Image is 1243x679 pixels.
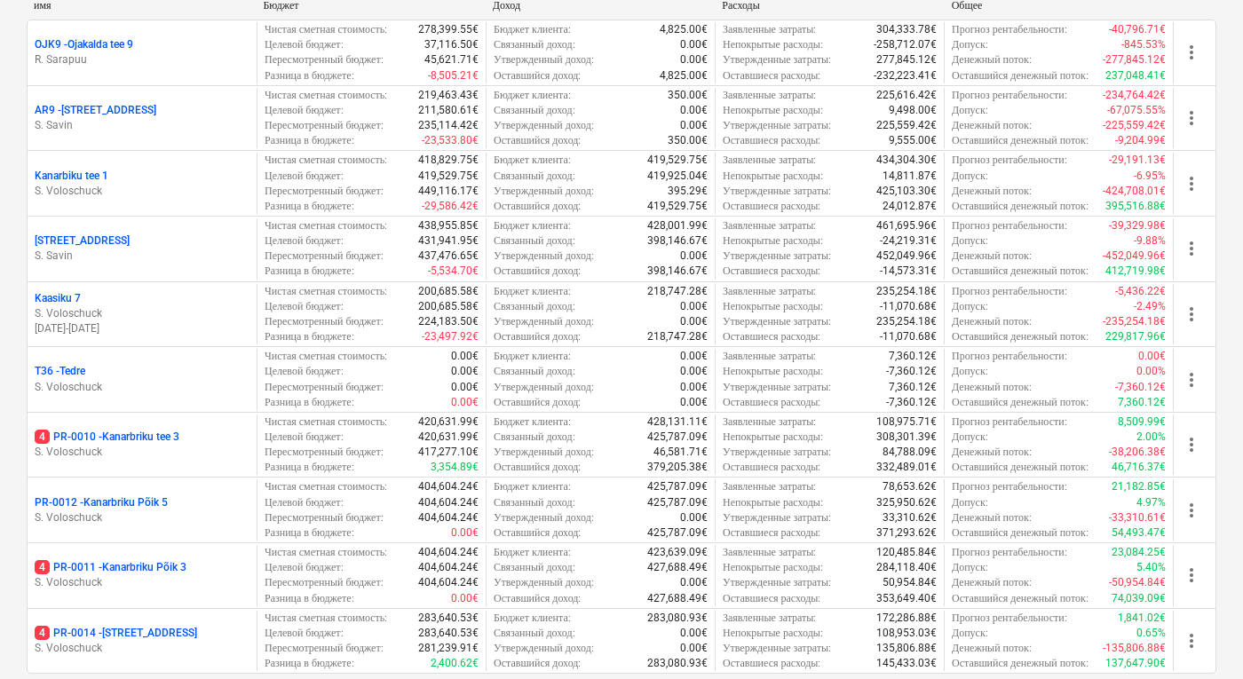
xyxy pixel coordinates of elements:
[418,479,479,494] p: 404,604.24€
[1112,479,1166,494] p: 21,182.85€
[723,88,816,103] p: Заявленные затраты :
[494,364,575,379] p: Связанный доход :
[35,103,156,118] p: AR9 - [STREET_ADDRESS]
[660,22,708,37] p: 4,825.00€
[647,199,708,214] p: 419,529.75€
[886,364,937,379] p: -7,360.12€
[418,495,479,510] p: 404,604.24€
[680,249,708,264] p: 0.00€
[952,153,1067,168] p: Прогноз рентабельности :
[723,218,816,233] p: Заявленные затраты :
[1115,380,1166,395] p: -7,360.12€
[952,299,988,314] p: Допуск :
[494,37,575,52] p: Связанный доход :
[876,284,937,299] p: 235,254.18€
[952,118,1032,133] p: Денежный поток :
[1109,510,1166,525] p: -33,310.61€
[1181,107,1202,129] span: more_vert
[952,314,1032,329] p: Денежный поток :
[265,199,354,214] p: Разница в бюджете :
[668,88,708,103] p: 350.00€
[265,364,344,379] p: Целевой бюджет :
[422,329,479,344] p: -23,497.92€
[952,479,1067,494] p: Прогноз рентабельности :
[265,103,344,118] p: Целевой бюджет :
[424,37,479,52] p: 37,116.50€
[494,495,575,510] p: Связанный доход :
[265,495,344,510] p: Целевой бюджет :
[35,249,249,264] p: S. Savin
[35,37,133,52] p: OJK9 - Ojakalda tee 9
[1105,68,1166,83] p: 237,048.41€
[418,218,479,233] p: 438,955.85€
[723,68,820,83] p: Оставшиеся расходы :
[418,510,479,525] p: 404,604.24€
[647,460,708,475] p: 379,205.38€
[418,314,479,329] p: 224,183.50€
[723,118,831,133] p: Утвержденные затраты :
[647,233,708,249] p: 398,146.67€
[494,299,575,314] p: Связанный доход :
[876,249,937,264] p: 452,049.96€
[876,460,937,475] p: 332,489.01€
[422,133,479,148] p: -23,533.80€
[1109,153,1166,168] p: -29,191.13€
[952,460,1089,475] p: Оставшийся денежный поток :
[35,37,249,67] div: OJK9 -Ojakalda tee 9R. Sarapuu
[494,218,571,233] p: Бюджет клиента :
[418,249,479,264] p: 437,476.65€
[431,460,479,475] p: 3,354.89€
[952,264,1089,279] p: Оставшийся денежный поток :
[952,329,1089,344] p: Оставшийся денежный поток :
[35,560,249,590] div: 4PR-0011 -Kanarbriku Põik 3S. Voloschuck
[952,395,1089,410] p: Оставшийся денежный поток :
[494,103,575,118] p: Связанный доход :
[265,349,387,364] p: Чистая сметная стоимость :
[1109,218,1166,233] p: -39,329.98€
[35,321,249,336] p: [DATE] - [DATE]
[723,22,816,37] p: Заявленные затраты :
[876,218,937,233] p: 461,695.96€
[876,52,937,67] p: 277,845.12€
[647,218,708,233] p: 428,001.99€
[1181,434,1202,455] span: more_vert
[1109,445,1166,460] p: -38,206.38€
[1121,37,1166,52] p: -845.53%
[494,233,575,249] p: Связанный доход :
[876,118,937,133] p: 225,559.42€
[494,68,581,83] p: Оставшийся доход :
[35,306,249,321] p: S. Voloschuck
[653,445,708,460] p: 46,581.71€
[1138,349,1166,364] p: 0.00€
[874,37,937,52] p: -258,712.07€
[1181,565,1202,586] span: more_vert
[35,291,249,336] div: Kaasiku 7S. Voloschuck[DATE]-[DATE]
[422,199,479,214] p: -29,586.42€
[265,430,344,445] p: Целевой бюджет :
[723,430,823,445] p: Непокрытые расходы :
[723,415,816,430] p: Заявленные затраты :
[35,169,108,184] p: Kanarbiku tee 1
[647,153,708,168] p: 419,529.75€
[723,349,816,364] p: Заявленные затраты :
[35,103,249,133] div: AR9 -[STREET_ADDRESS]S. Savin
[1136,430,1166,445] p: 2.00%
[876,314,937,329] p: 235,254.18€
[1115,133,1166,148] p: -9,204.99€
[723,284,816,299] p: Заявленные затраты :
[1134,299,1166,314] p: -2.49%
[680,52,708,67] p: 0.00€
[418,169,479,184] p: 419,529.75€
[265,233,344,249] p: Целевой бюджет :
[723,460,820,475] p: Оставшиеся расходы :
[952,233,988,249] p: Допуск :
[880,299,937,314] p: -11,070.68€
[889,133,937,148] p: 9,555.00€
[35,495,168,510] p: PR-0012 - Kanarbriku Põik 5
[265,68,354,83] p: Разница в бюджете :
[418,22,479,37] p: 278,399.55€
[494,169,575,184] p: Связанный доход :
[952,199,1089,214] p: Оставшийся денежный поток :
[723,264,820,279] p: Оставшиеся расходы :
[35,495,249,525] div: PR-0012 -Kanarbriku Põik 5S. Voloschuck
